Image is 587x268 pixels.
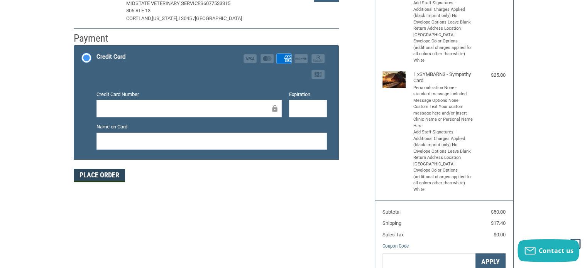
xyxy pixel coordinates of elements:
[413,155,473,167] li: Return Address Location [GEOGRAPHIC_DATA]
[475,71,506,79] div: $25.00
[96,51,125,63] div: Credit Card
[96,91,282,98] label: Credit Card Number
[203,0,230,6] span: 6077533315
[152,15,178,21] span: [US_STATE],
[494,232,506,238] span: $0.00
[518,239,579,262] button: Contact us
[126,0,203,6] span: MIDSTATE VETERINARY SERVICES
[413,25,473,38] li: Return Address Location [GEOGRAPHIC_DATA]
[413,129,473,148] li: Add Staff Signatures - Additional Charges Applied (black imprint only) No
[413,104,473,129] li: Custom Text Your custom message here and/or Insert Clinic Name or Personal Name Here
[413,19,473,26] li: Envelope Options Leave Blank
[74,32,119,45] h2: Payment
[539,246,574,255] span: Contact us
[413,85,473,98] li: Personalization None - standard message included
[382,209,401,215] span: Subtotal
[382,243,409,249] a: Coupon Code
[126,15,152,21] span: CORTLAND,
[96,123,327,131] label: Name on Card
[413,98,473,104] li: Message Options None
[178,15,195,21] span: 13045 /
[413,71,473,84] h4: 1 x SYMBARN3 - Sympathy Card
[413,38,473,64] li: Envelope Color Options (additional charges applied for all colors other than white) White
[382,232,404,238] span: Sales Tax
[491,209,506,215] span: $50.00
[491,220,506,226] span: $17.40
[413,167,473,193] li: Envelope Color Options (additional charges applied for all colors other than white) White
[195,15,242,21] span: [GEOGRAPHIC_DATA]
[382,220,401,226] span: Shipping
[126,8,151,13] span: 806 RTE 13
[74,169,125,182] button: Place Order
[289,91,327,98] label: Expiration
[413,148,473,155] li: Envelope Options Leave Blank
